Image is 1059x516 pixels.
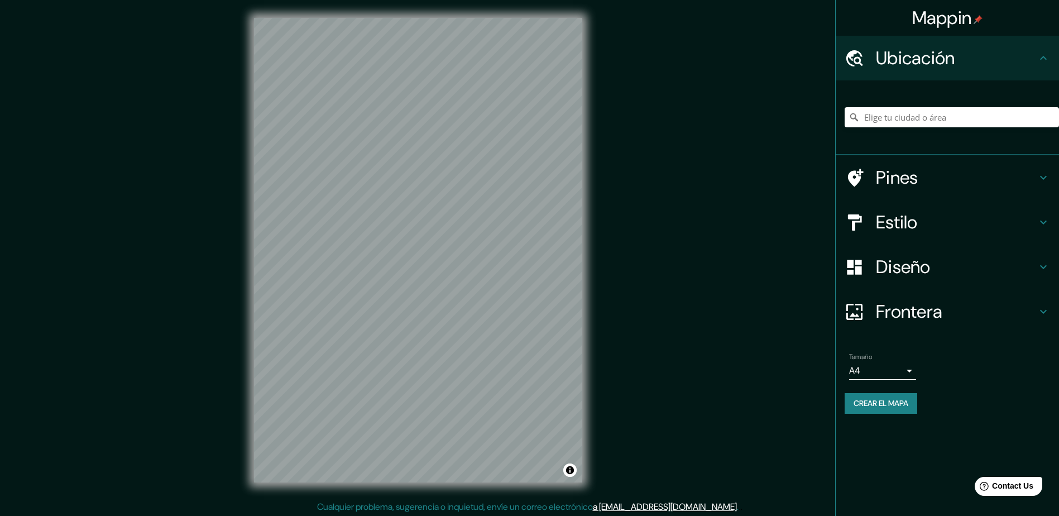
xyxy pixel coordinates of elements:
h4: Diseño [876,256,1037,278]
div: Pines [836,155,1059,200]
font: Crear el mapa [854,396,908,410]
a: a [EMAIL_ADDRESS][DOMAIN_NAME] [593,501,737,513]
div: . [739,500,740,514]
h4: Ubicación [876,47,1037,69]
h4: Pines [876,166,1037,189]
input: Elige tu ciudad o área [845,107,1059,127]
button: Alternar atribución [563,464,577,477]
div: Ubicación [836,36,1059,80]
h4: Frontera [876,300,1037,323]
font: Mappin [912,6,972,30]
div: Estilo [836,200,1059,245]
div: Frontera [836,289,1059,334]
p: Cualquier problema, sugerencia o inquietud, envíe un correo electrónico . [317,500,739,514]
label: Tamaño [849,352,872,362]
div: . [740,500,742,514]
button: Crear el mapa [845,393,917,414]
h4: Estilo [876,211,1037,233]
canvas: Mapa [254,18,582,482]
div: Diseño [836,245,1059,289]
iframe: Help widget launcher [960,472,1047,504]
div: A4 [849,362,916,380]
img: pin-icon.png [974,15,983,24]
